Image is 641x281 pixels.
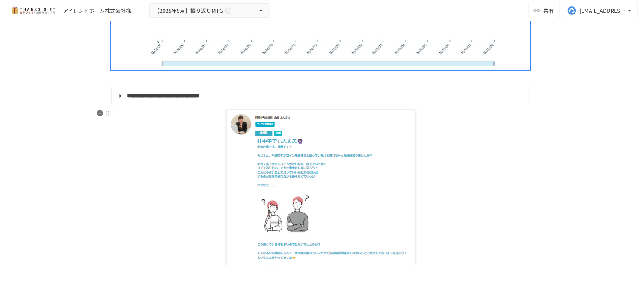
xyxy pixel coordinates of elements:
[149,3,270,18] button: 【2025年9月】振り返りMTG
[63,7,131,15] div: アイレントホーム株式会社様
[154,6,223,15] span: 【2025年9月】振り返りMTG
[543,6,554,15] span: 共有
[528,3,560,18] button: 共有
[579,6,626,15] div: [EMAIL_ADDRESS][DOMAIN_NAME]
[9,5,57,17] img: mMP1OxWUAhQbsRWCurg7vIHe5HqDpP7qZo7fRoNLXQh
[563,3,638,18] button: [EMAIL_ADDRESS][DOMAIN_NAME]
